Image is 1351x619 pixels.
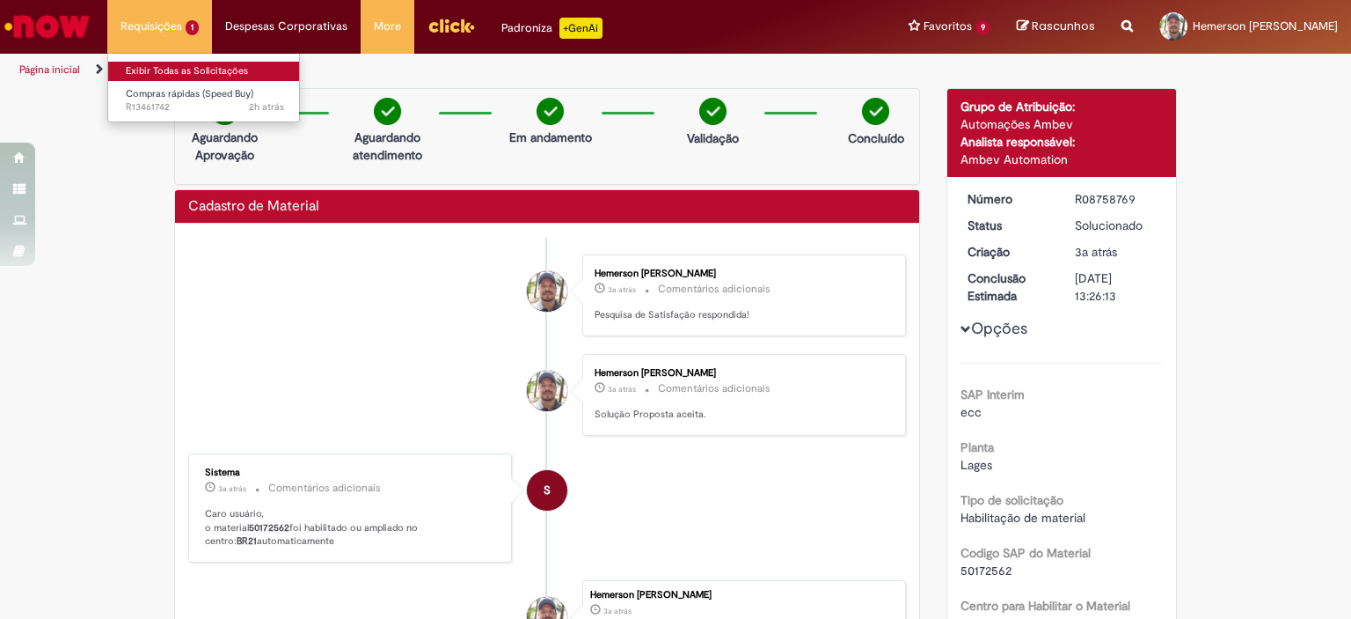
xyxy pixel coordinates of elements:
span: 3a atrás [1075,244,1117,260]
time: 14/09/2022 13:26:16 [608,384,636,394]
img: check-circle-green.png [537,98,564,125]
div: Hemerson [PERSON_NAME] [590,590,896,601]
p: +GenAi [559,18,602,39]
img: check-circle-green.png [699,98,727,125]
dt: Criação [954,243,1063,261]
div: Sistema [205,468,498,478]
dt: Status [954,217,1063,234]
p: Caro usuário, o material foi habilitado ou ampliado no centro: automaticamente [205,507,498,549]
small: Comentários adicionais [268,481,381,496]
span: Favoritos [924,18,972,35]
small: Comentários adicionais [658,282,770,297]
span: 3a atrás [608,384,636,394]
time: 14/09/2022 13:26:29 [608,284,636,295]
b: Planta [960,439,994,455]
a: Página inicial [19,63,80,77]
p: Aguardando atendimento [345,129,430,164]
dt: Número [954,190,1063,208]
span: Despesas Corporativas [225,18,347,35]
span: 3a atrás [603,606,632,616]
div: Hemerson Alberto Floriani [527,271,567,312]
span: 9 [975,20,990,35]
span: Compras rápidas (Speed Buy) [126,87,253,100]
div: Ambev Automation [960,151,1164,168]
b: 50172562 [249,521,289,534]
a: Rascunhos [1017,18,1095,35]
span: 3a atrás [218,483,246,494]
div: Hemerson [PERSON_NAME] [595,269,887,279]
b: BR21 [237,534,257,548]
small: Comentários adicionais [658,381,770,396]
div: Automações Ambev [960,115,1164,133]
div: Padroniza [501,18,602,39]
p: Validação [687,129,739,147]
span: ecc [960,404,982,420]
span: More [374,18,401,35]
span: 1 [186,20,199,35]
div: Solucionado [1075,217,1157,234]
h2: Cadastro de Material Histórico de tíquete [188,199,319,215]
div: Grupo de Atribuição: [960,98,1164,115]
ul: Trilhas de página [13,54,887,86]
div: Analista responsável: [960,133,1164,151]
a: Exibir Todas as Solicitações [108,62,302,81]
span: 3a atrás [608,284,636,295]
p: Em andamento [509,129,592,146]
p: Pesquisa de Satisfação respondida! [595,308,887,322]
img: check-circle-green.png [374,98,401,125]
time: 05/09/2022 13:41:05 [218,483,246,494]
dt: Conclusão Estimada [954,269,1063,305]
p: Aguardando Aprovação [182,129,267,164]
div: 05/09/2022 13:40:56 [1075,243,1157,261]
span: Lages [960,457,992,473]
p: Concluído [848,129,904,147]
div: [DATE] 13:26:13 [1075,269,1157,305]
ul: Requisições [107,53,300,122]
span: Hemerson [PERSON_NAME] [1193,18,1338,33]
time: 05/09/2022 13:40:56 [1075,244,1117,260]
img: ServiceNow [2,9,92,44]
span: R13461742 [126,100,284,114]
div: Hemerson [PERSON_NAME] [595,368,887,379]
span: 50172562 [960,563,1011,578]
span: S [544,469,551,512]
p: Solução Proposta aceita. [595,408,887,422]
time: 05/09/2022 13:40:56 [603,606,632,616]
b: Tipo de solicitação [960,492,1063,508]
time: 29/08/2025 11:08:05 [249,100,284,114]
div: R08758769 [1075,190,1157,208]
img: click_logo_yellow_360x200.png [427,12,475,39]
b: Codigo SAP do Material [960,545,1091,561]
b: Centro para Habilitar o Material [960,598,1130,614]
span: Rascunhos [1032,18,1095,34]
div: Hemerson Alberto Floriani [527,371,567,411]
span: Requisições [120,18,182,35]
img: check-circle-green.png [862,98,889,125]
div: System [527,470,567,511]
span: Habilitação de material [960,510,1085,526]
span: 2h atrás [249,100,284,114]
b: SAP Interim [960,387,1025,402]
a: Aberto R13461742 : Compras rápidas (Speed Buy) [108,85,302,117]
